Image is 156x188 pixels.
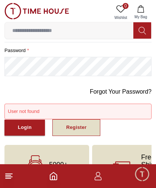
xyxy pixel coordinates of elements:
a: Home [49,172,58,181]
label: password [4,47,152,54]
a: Forgot Your Password? [90,87,152,96]
em: Minimize [134,7,149,22]
div: Register [66,123,87,132]
span: Chat with us now [33,133,136,142]
button: Register [52,119,100,136]
button: My Bag [130,3,152,22]
div: Login [18,123,32,132]
div: Timehousecompany [7,80,140,94]
div: Find your dream watch—experts ready to assist! [7,98,149,113]
a: 0Wishlist [111,3,130,22]
span: 5000+ Models [49,161,71,176]
div: User not found [8,108,148,114]
img: ... [4,3,69,19]
button: Login [4,120,45,136]
div: Chat with us now [7,123,149,152]
span: Wishlist [111,15,130,20]
div: Chat Widget [134,166,150,182]
span: 0 [123,3,129,9]
span: My Bag [131,14,150,20]
img: Company logo [8,8,23,23]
